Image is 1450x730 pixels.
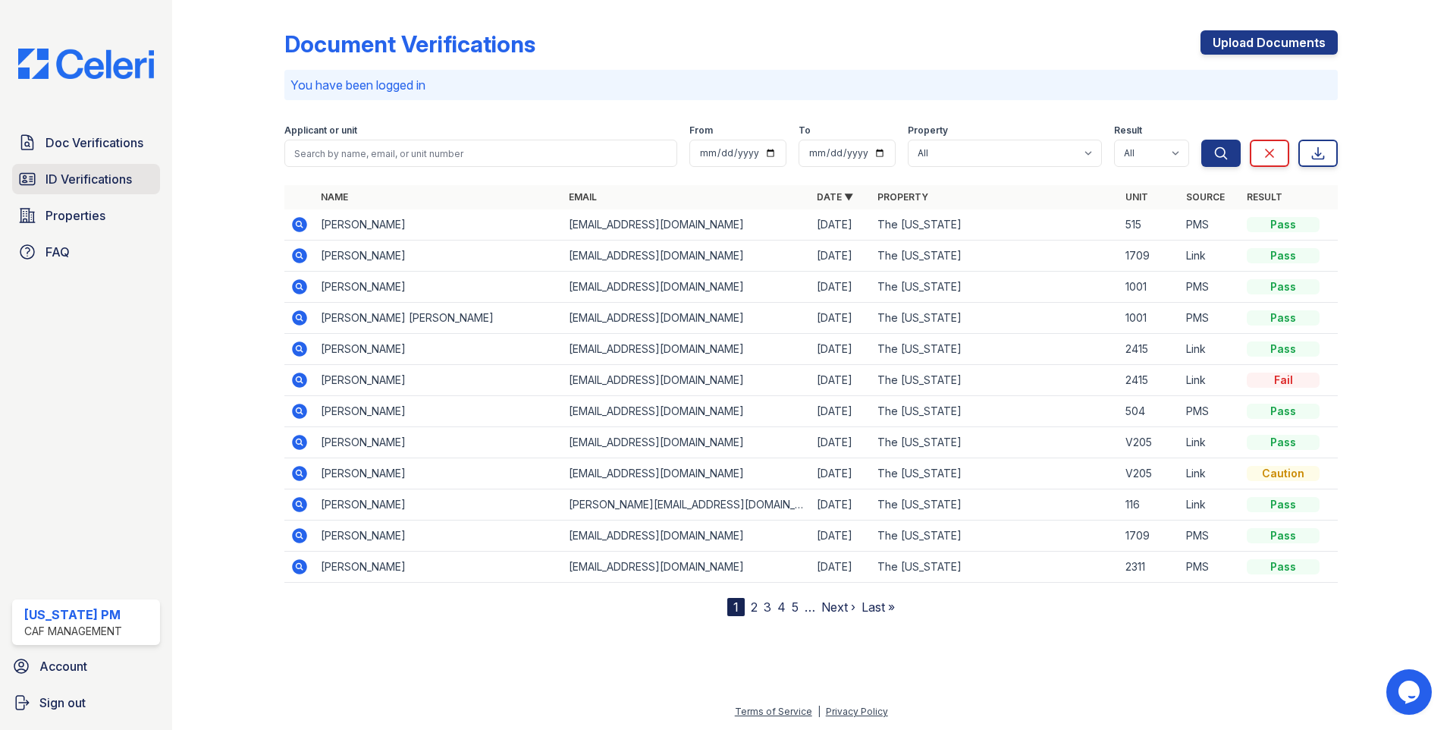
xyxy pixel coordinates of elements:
td: PMS [1180,209,1241,241]
td: The [US_STATE] [871,521,1119,552]
td: The [US_STATE] [871,272,1119,303]
span: Account [39,657,87,675]
div: Document Verifications [284,30,535,58]
td: [EMAIL_ADDRESS][DOMAIN_NAME] [563,458,811,489]
td: [PERSON_NAME] [315,396,563,427]
div: CAF Management [24,624,122,639]
a: 4 [777,599,786,615]
td: [PERSON_NAME] [315,427,563,458]
a: 2 [751,599,758,615]
span: Properties [46,206,105,225]
div: Pass [1247,435,1320,450]
div: Pass [1247,528,1320,543]
td: 1709 [1119,241,1180,272]
div: 1 [727,598,745,616]
label: From [689,124,713,137]
td: [EMAIL_ADDRESS][DOMAIN_NAME] [563,334,811,365]
span: ID Verifications [46,170,132,188]
td: V205 [1119,427,1180,458]
img: CE_Logo_Blue-a8612792a0a2168367f1c8372b55b34899dd931a85d93a1a3d3e32e68fde9ad4.png [6,49,166,79]
p: You have been logged in [290,76,1332,94]
span: FAQ [46,243,70,261]
td: [EMAIL_ADDRESS][DOMAIN_NAME] [563,365,811,396]
a: Result [1247,191,1282,203]
td: [EMAIL_ADDRESS][DOMAIN_NAME] [563,209,811,241]
td: 2311 [1119,552,1180,583]
td: Link [1180,427,1241,458]
td: [PERSON_NAME] [315,209,563,241]
input: Search by name, email, or unit number [284,140,677,167]
a: 3 [764,599,771,615]
td: The [US_STATE] [871,303,1119,334]
div: Caution [1247,466,1320,481]
td: [PERSON_NAME] [PERSON_NAME] [315,303,563,334]
td: [PERSON_NAME] [315,552,563,583]
td: V205 [1119,458,1180,489]
a: Upload Documents [1200,30,1338,55]
td: The [US_STATE] [871,365,1119,396]
td: The [US_STATE] [871,334,1119,365]
label: Result [1114,124,1142,137]
td: The [US_STATE] [871,458,1119,489]
label: Applicant or unit [284,124,357,137]
td: The [US_STATE] [871,552,1119,583]
div: Pass [1247,404,1320,419]
td: PMS [1180,552,1241,583]
a: Terms of Service [735,706,812,717]
td: 515 [1119,209,1180,241]
td: 1709 [1119,521,1180,552]
a: Unit [1125,191,1148,203]
td: PMS [1180,272,1241,303]
a: Account [6,651,166,681]
a: Date ▼ [817,191,853,203]
td: [DATE] [811,552,871,583]
td: The [US_STATE] [871,427,1119,458]
td: Link [1180,334,1241,365]
td: [EMAIL_ADDRESS][DOMAIN_NAME] [563,272,811,303]
td: [DATE] [811,303,871,334]
div: [US_STATE] PM [24,606,122,624]
td: 116 [1119,489,1180,521]
a: Last » [862,599,895,615]
label: Property [908,124,948,137]
span: … [805,598,815,616]
a: Sign out [6,688,166,718]
td: 1001 [1119,303,1180,334]
a: Email [569,191,597,203]
a: ID Verifications [12,164,160,194]
td: [EMAIL_ADDRESS][DOMAIN_NAME] [563,396,811,427]
td: [DATE] [811,241,871,272]
td: [PERSON_NAME] [315,334,563,365]
td: [PERSON_NAME] [315,241,563,272]
td: Link [1180,241,1241,272]
a: Doc Verifications [12,127,160,158]
td: PMS [1180,303,1241,334]
div: | [818,706,821,717]
td: [EMAIL_ADDRESS][DOMAIN_NAME] [563,241,811,272]
a: Next › [821,599,855,615]
div: Pass [1247,341,1320,357]
span: Sign out [39,694,86,712]
td: [DATE] [811,458,871,489]
td: Link [1180,489,1241,521]
td: [PERSON_NAME] [315,458,563,489]
td: [DATE] [811,427,871,458]
iframe: chat widget [1386,669,1435,715]
td: The [US_STATE] [871,489,1119,521]
td: [DATE] [811,396,871,427]
td: [DATE] [811,334,871,365]
td: [DATE] [811,521,871,552]
a: Privacy Policy [826,706,888,717]
td: The [US_STATE] [871,241,1119,272]
td: [EMAIL_ADDRESS][DOMAIN_NAME] [563,521,811,552]
label: To [799,124,811,137]
td: 504 [1119,396,1180,427]
div: Pass [1247,497,1320,512]
td: [PERSON_NAME] [315,521,563,552]
td: [DATE] [811,365,871,396]
td: [DATE] [811,209,871,241]
td: [EMAIL_ADDRESS][DOMAIN_NAME] [563,427,811,458]
div: Fail [1247,373,1320,388]
a: Source [1186,191,1225,203]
